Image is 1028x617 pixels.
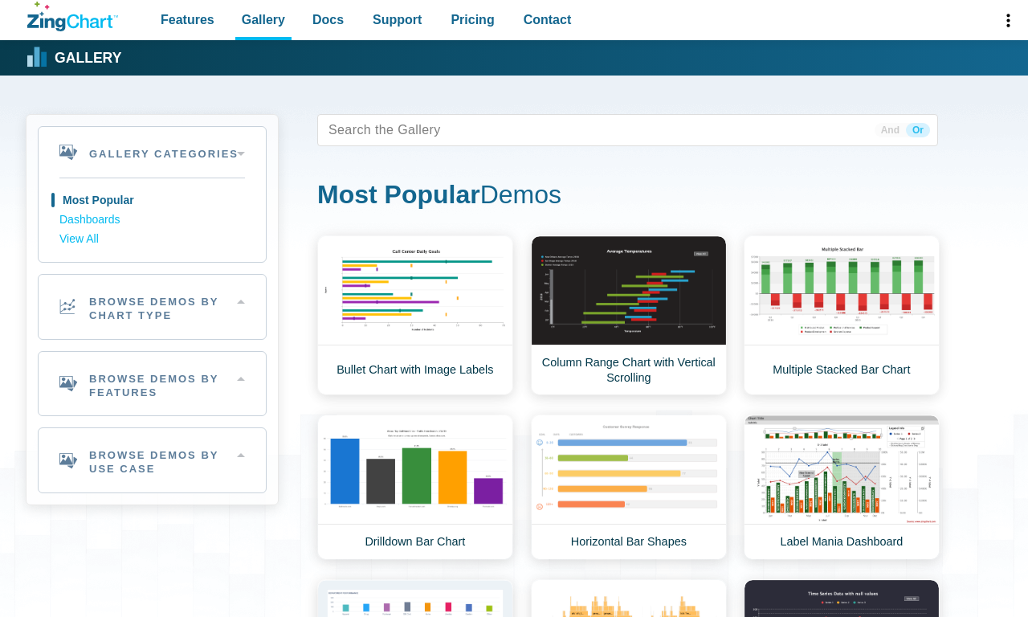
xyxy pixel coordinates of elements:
[39,352,266,416] h2: Browse Demos By Features
[39,127,266,178] h2: Gallery Categories
[39,428,266,492] h2: Browse Demos By Use Case
[744,415,940,560] a: Label Mania Dashboard
[312,9,344,31] span: Docs
[317,235,513,395] a: Bullet Chart with Image Labels
[55,51,121,66] strong: Gallery
[906,123,930,137] span: Or
[59,230,245,249] a: View All
[524,9,572,31] span: Contact
[744,235,940,395] a: Multiple Stacked Bar Chart
[59,210,245,230] a: Dashboards
[451,9,494,31] span: Pricing
[27,2,118,31] a: ZingChart Logo. Click to return to the homepage
[531,415,727,560] a: Horizontal Bar Shapes
[373,9,422,31] span: Support
[242,9,285,31] span: Gallery
[161,9,214,31] span: Features
[317,180,480,209] strong: Most Popular
[531,235,727,395] a: Column Range Chart with Vertical Scrolling
[27,46,121,70] a: Gallery
[59,191,245,210] a: Most Popular
[875,123,906,137] span: And
[317,415,513,560] a: Drilldown Bar Chart
[317,178,938,215] h1: Demos
[39,275,266,339] h2: Browse Demos By Chart Type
